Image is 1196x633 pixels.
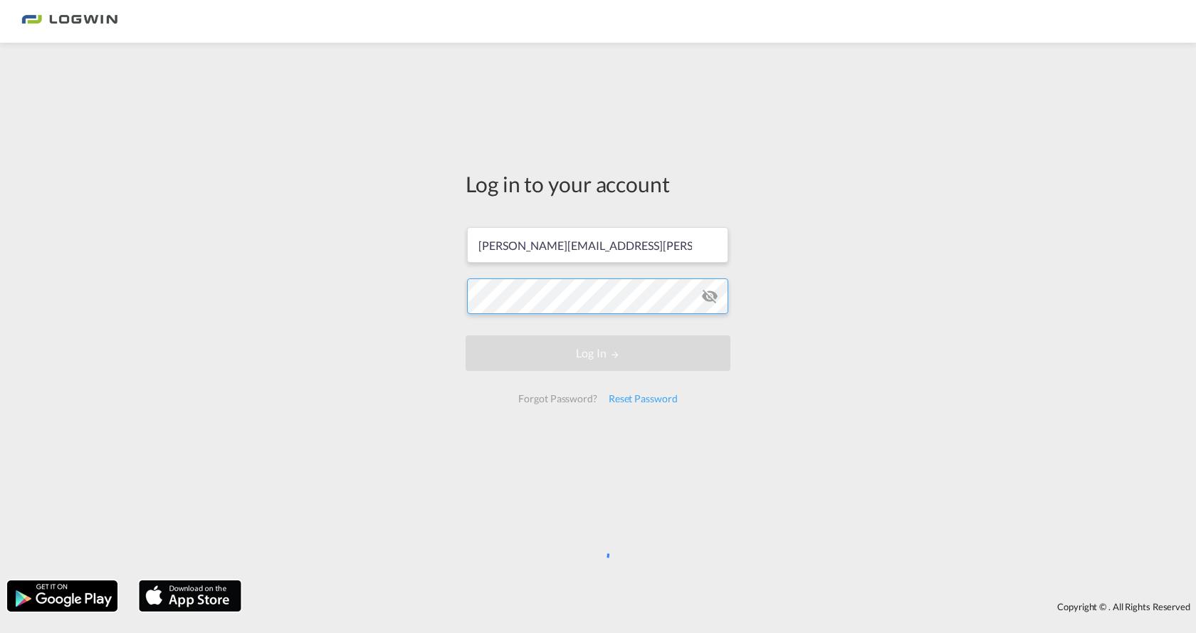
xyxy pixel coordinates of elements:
[466,335,730,371] button: LOGIN
[137,579,243,613] img: apple.png
[466,169,730,199] div: Log in to your account
[701,288,718,305] md-icon: icon-eye-off
[248,595,1196,619] div: Copyright © . All Rights Reserved
[467,227,728,263] input: Enter email/phone number
[603,386,683,412] div: Reset Password
[513,386,602,412] div: Forgot Password?
[21,6,117,38] img: 2761ae10d95411efa20a1f5e0282d2d7.png
[6,579,119,613] img: google.png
